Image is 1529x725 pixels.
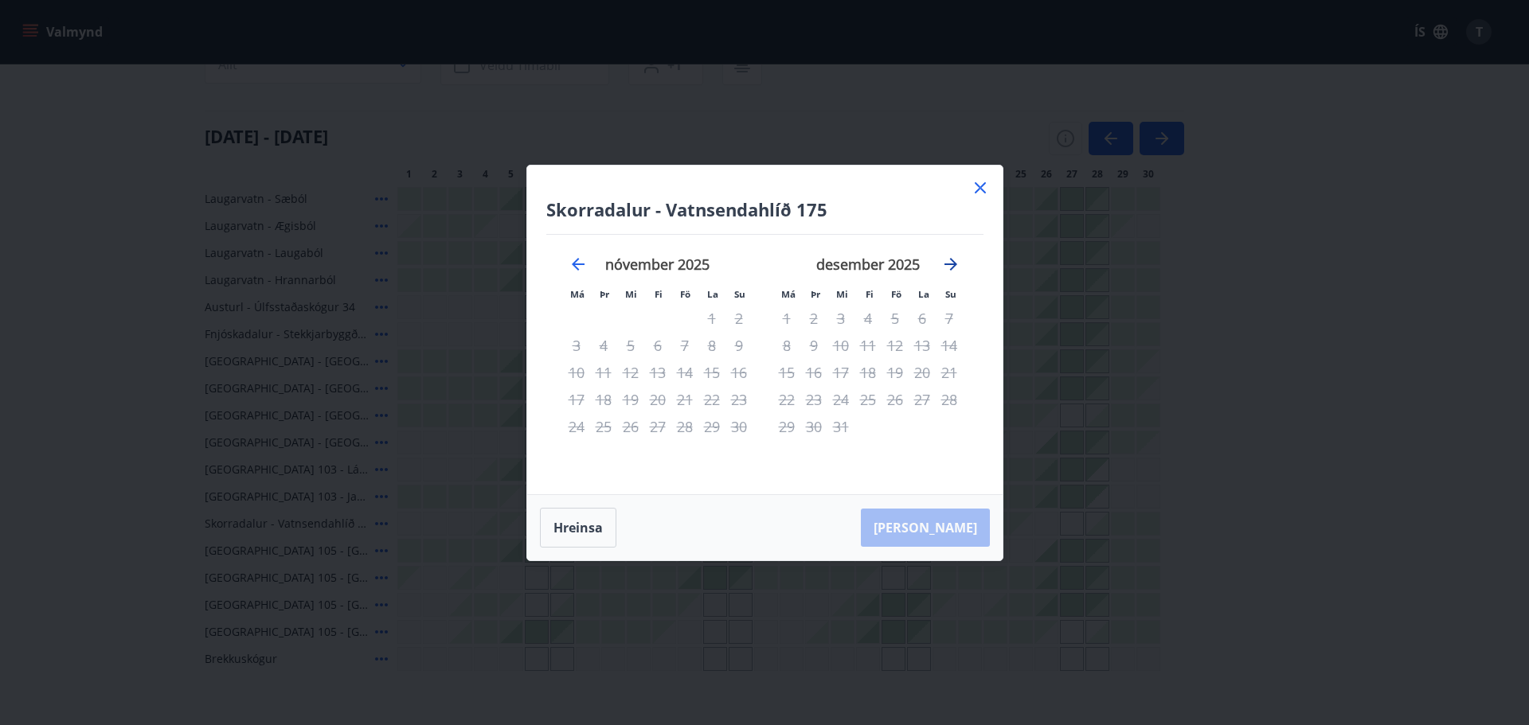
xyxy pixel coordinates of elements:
strong: desember 2025 [816,255,920,274]
td: Not available. föstudagur, 19. desember 2025 [882,359,909,386]
td: Not available. fimmtudagur, 4. desember 2025 [854,305,882,332]
td: Not available. mánudagur, 1. desember 2025 [773,305,800,332]
td: Not available. þriðjudagur, 25. nóvember 2025 [590,413,617,440]
div: Move forward to switch to the next month. [941,255,960,274]
div: Calendar [546,235,983,475]
h4: Skorradalur - Vatnsendahlíð 175 [546,197,983,221]
td: Not available. fimmtudagur, 20. nóvember 2025 [644,386,671,413]
td: Not available. mánudagur, 8. desember 2025 [773,332,800,359]
td: Not available. fimmtudagur, 25. desember 2025 [854,386,882,413]
td: Not available. miðvikudagur, 26. nóvember 2025 [617,413,644,440]
td: Not available. sunnudagur, 9. nóvember 2025 [725,332,753,359]
td: Not available. miðvikudagur, 24. desember 2025 [827,386,854,413]
td: Not available. þriðjudagur, 2. desember 2025 [800,305,827,332]
td: Not available. þriðjudagur, 4. nóvember 2025 [590,332,617,359]
td: Not available. föstudagur, 5. desember 2025 [882,305,909,332]
td: Not available. miðvikudagur, 12. nóvember 2025 [617,359,644,386]
td: Not available. laugardagur, 29. nóvember 2025 [698,413,725,440]
td: Not available. fimmtudagur, 27. nóvember 2025 [644,413,671,440]
small: Fi [655,288,663,300]
div: Move backward to switch to the previous month. [569,255,588,274]
td: Not available. þriðjudagur, 23. desember 2025 [800,386,827,413]
small: Mi [836,288,848,300]
small: Fö [891,288,901,300]
td: Not available. fimmtudagur, 18. desember 2025 [854,359,882,386]
td: Not available. laugardagur, 20. desember 2025 [909,359,936,386]
td: Not available. miðvikudagur, 5. nóvember 2025 [617,332,644,359]
td: Not available. þriðjudagur, 18. nóvember 2025 [590,386,617,413]
td: Not available. sunnudagur, 28. desember 2025 [936,386,963,413]
td: Not available. föstudagur, 21. nóvember 2025 [671,386,698,413]
small: La [707,288,718,300]
td: Not available. föstudagur, 28. nóvember 2025 [671,413,698,440]
td: Not available. föstudagur, 14. nóvember 2025 [671,359,698,386]
small: Su [734,288,745,300]
small: Mi [625,288,637,300]
td: Not available. miðvikudagur, 3. desember 2025 [827,305,854,332]
td: Not available. laugardagur, 8. nóvember 2025 [698,332,725,359]
td: Not available. mánudagur, 17. nóvember 2025 [563,386,590,413]
td: Not available. sunnudagur, 30. nóvember 2025 [725,413,753,440]
td: Not available. laugardagur, 22. nóvember 2025 [698,386,725,413]
td: Not available. sunnudagur, 16. nóvember 2025 [725,359,753,386]
td: Not available. mánudagur, 3. nóvember 2025 [563,332,590,359]
small: La [918,288,929,300]
small: Su [945,288,956,300]
td: Not available. laugardagur, 13. desember 2025 [909,332,936,359]
td: Not available. laugardagur, 27. desember 2025 [909,386,936,413]
td: Not available. laugardagur, 15. nóvember 2025 [698,359,725,386]
td: Not available. miðvikudagur, 19. nóvember 2025 [617,386,644,413]
td: Not available. fimmtudagur, 6. nóvember 2025 [644,332,671,359]
td: Not available. sunnudagur, 23. nóvember 2025 [725,386,753,413]
td: Not available. mánudagur, 24. nóvember 2025 [563,413,590,440]
td: Not available. fimmtudagur, 13. nóvember 2025 [644,359,671,386]
td: Not available. föstudagur, 12. desember 2025 [882,332,909,359]
td: Not available. laugardagur, 1. nóvember 2025 [698,305,725,332]
td: Not available. mánudagur, 15. desember 2025 [773,359,800,386]
small: Fi [866,288,874,300]
td: Not available. miðvikudagur, 17. desember 2025 [827,359,854,386]
td: Not available. miðvikudagur, 31. desember 2025 [827,413,854,440]
small: Þr [811,288,820,300]
td: Not available. sunnudagur, 14. desember 2025 [936,332,963,359]
td: Not available. mánudagur, 22. desember 2025 [773,386,800,413]
td: Not available. þriðjudagur, 16. desember 2025 [800,359,827,386]
td: Not available. föstudagur, 7. nóvember 2025 [671,332,698,359]
td: Not available. miðvikudagur, 10. desember 2025 [827,332,854,359]
small: Má [570,288,585,300]
small: Fö [680,288,690,300]
button: Hreinsa [540,508,616,548]
td: Not available. fimmtudagur, 11. desember 2025 [854,332,882,359]
small: Má [781,288,796,300]
td: Not available. mánudagur, 10. nóvember 2025 [563,359,590,386]
td: Not available. þriðjudagur, 11. nóvember 2025 [590,359,617,386]
td: Not available. föstudagur, 26. desember 2025 [882,386,909,413]
td: Not available. sunnudagur, 7. desember 2025 [936,305,963,332]
strong: nóvember 2025 [605,255,710,274]
td: Not available. þriðjudagur, 9. desember 2025 [800,332,827,359]
td: Not available. laugardagur, 6. desember 2025 [909,305,936,332]
td: Not available. sunnudagur, 21. desember 2025 [936,359,963,386]
td: Not available. mánudagur, 29. desember 2025 [773,413,800,440]
td: Not available. sunnudagur, 2. nóvember 2025 [725,305,753,332]
small: Þr [600,288,609,300]
td: Not available. þriðjudagur, 30. desember 2025 [800,413,827,440]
